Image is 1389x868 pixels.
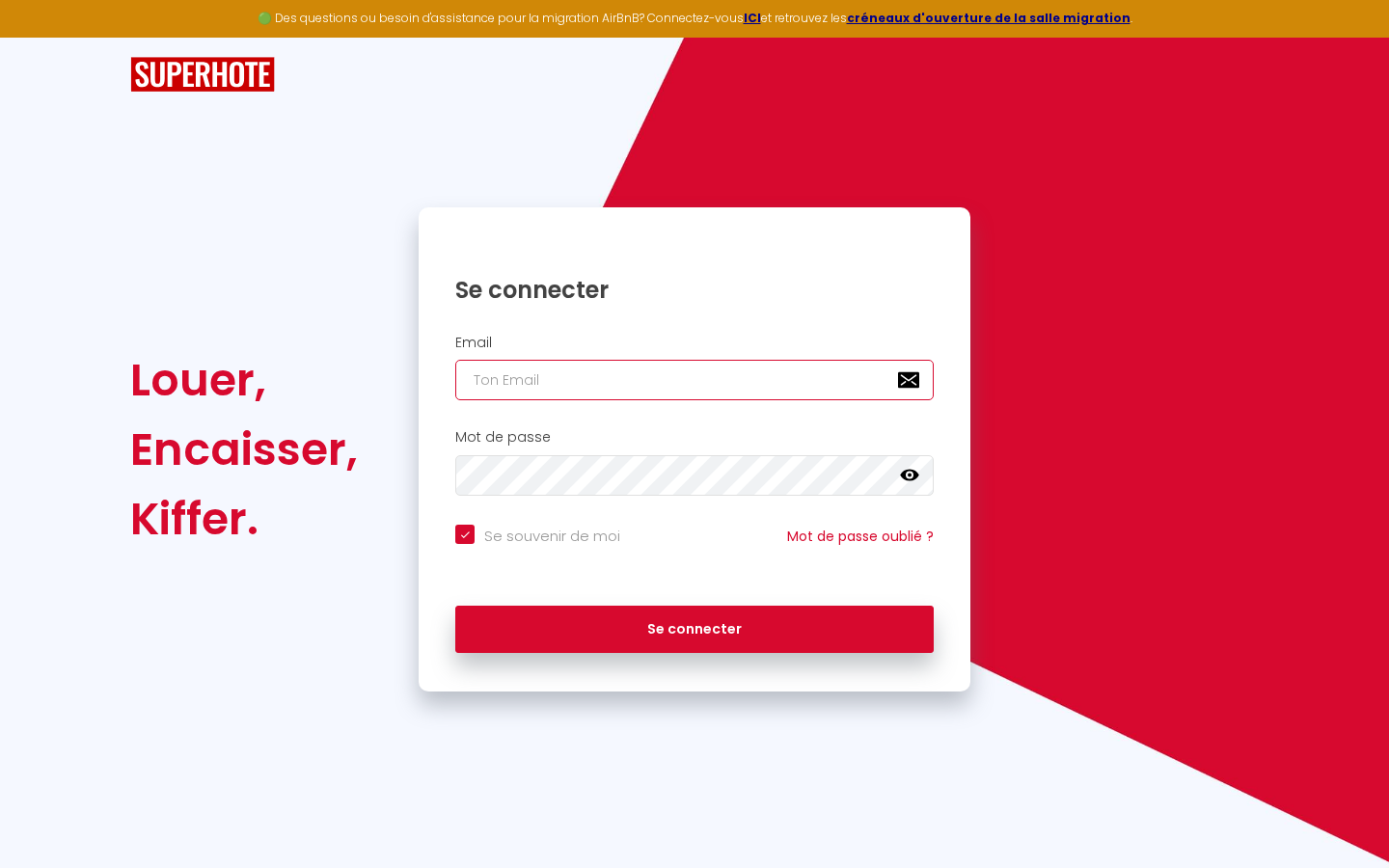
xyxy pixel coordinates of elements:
[455,275,934,305] h1: Se connecter
[130,415,358,484] div: Encaisser,
[744,10,761,26] a: ICI
[787,527,934,546] a: Mot de passe oublié ?
[15,8,73,66] button: Ouvrir le widget de chat LiveChat
[455,606,934,654] button: Se connecter
[130,57,275,93] img: SuperHote logo
[130,484,358,554] div: Kiffer.
[455,335,934,351] h2: Email
[130,345,358,415] div: Louer,
[455,360,934,400] input: Ton Email
[847,10,1130,26] a: créneaux d'ouverture de la salle migration
[455,429,934,446] h2: Mot de passe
